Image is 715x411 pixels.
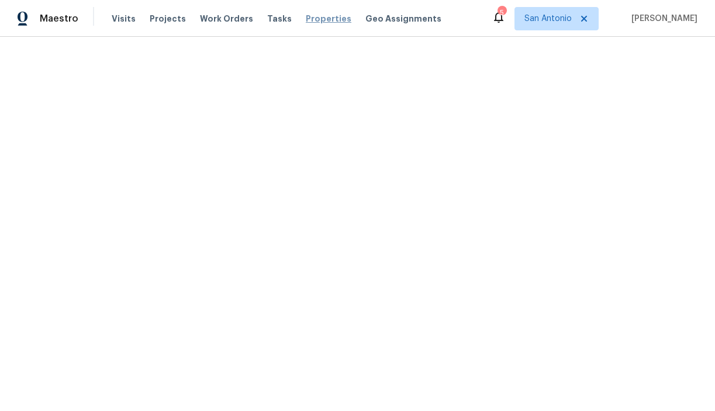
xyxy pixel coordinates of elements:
[365,13,441,25] span: Geo Assignments
[524,13,572,25] span: San Antonio
[112,13,136,25] span: Visits
[200,13,253,25] span: Work Orders
[306,13,351,25] span: Properties
[150,13,186,25] span: Projects
[627,13,697,25] span: [PERSON_NAME]
[267,15,292,23] span: Tasks
[498,7,506,19] div: 5
[40,13,78,25] span: Maestro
